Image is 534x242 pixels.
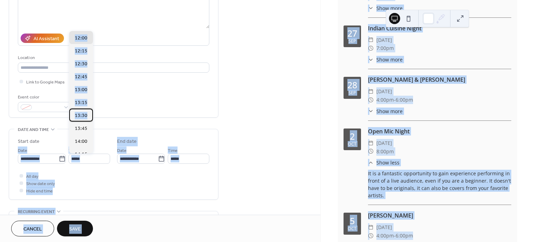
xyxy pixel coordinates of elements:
span: Date and time [18,126,49,133]
span: 12:15 [75,47,87,54]
div: AI Assistant [34,35,59,43]
div: ​ [368,87,374,96]
span: Show date only [26,180,55,188]
span: - [394,232,396,240]
div: Indian Cuisine Night [368,24,511,32]
span: 6:00pm [396,232,413,240]
button: Cancel [11,221,54,236]
span: Save [69,226,81,233]
div: Open Mic Night [368,127,511,135]
span: 4:00pm [376,96,394,104]
span: 13:30 [75,112,87,119]
div: [PERSON_NAME] [368,211,511,220]
button: Save [57,221,93,236]
div: Start date [18,138,39,145]
div: ​ [368,5,374,12]
button: AI Assistant [21,34,64,43]
span: All day [26,173,38,180]
button: ​Show more [368,108,403,115]
button: ​Show more [368,56,403,63]
div: ​ [368,139,374,147]
span: 7:00pm [376,44,394,52]
span: 12:00 [75,34,87,42]
div: ​ [368,159,374,166]
div: Sep [348,39,356,44]
span: Show more [376,108,403,115]
span: Show less [376,159,399,166]
span: - [394,96,396,104]
span: 12:30 [75,60,87,67]
button: ​Show more [368,5,403,12]
span: Hide end time [26,188,53,195]
div: ​ [368,108,374,115]
div: 5 [350,217,355,225]
div: ​ [368,223,374,232]
span: Cancel [23,226,42,233]
span: [DATE] [376,87,392,96]
span: 14:00 [75,138,87,145]
span: 12:45 [75,73,87,80]
span: [DATE] [376,36,392,44]
span: 8:00pm [376,147,394,156]
div: It is a fantastic opportunity to gain experience performing in front of a live audience, even if ... [368,170,511,199]
div: 27 [347,29,357,38]
div: End date [117,138,137,145]
div: 28 [347,81,357,89]
span: Date [117,147,127,154]
div: Oct [348,227,356,231]
div: ​ [368,147,374,156]
div: Location [18,54,208,61]
div: ​ [368,44,374,52]
div: Event color [18,94,70,101]
span: [DATE] [376,139,392,147]
span: Time [168,147,178,154]
div: Sep [348,91,356,95]
span: 4:00pm [376,232,394,240]
div: [PERSON_NAME] & [PERSON_NAME] [368,75,511,84]
div: ​ [368,36,374,44]
span: Show more [376,5,403,12]
span: 13:15 [75,99,87,106]
span: [DATE] [376,223,392,232]
div: ​ [368,96,374,104]
div: ​ [368,232,374,240]
span: Recurring event [18,208,55,215]
div: ​ [368,56,374,63]
span: Show more [376,56,403,63]
button: ​Show less [368,159,399,166]
span: Link to Google Maps [26,79,65,86]
span: 13:00 [75,86,87,93]
div: Oct [348,142,356,147]
span: Time [68,147,78,154]
span: 14:15 [75,151,87,158]
span: 6:00pm [396,96,413,104]
span: 13:45 [75,125,87,132]
div: 2 [350,132,355,141]
span: Date [18,147,27,154]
